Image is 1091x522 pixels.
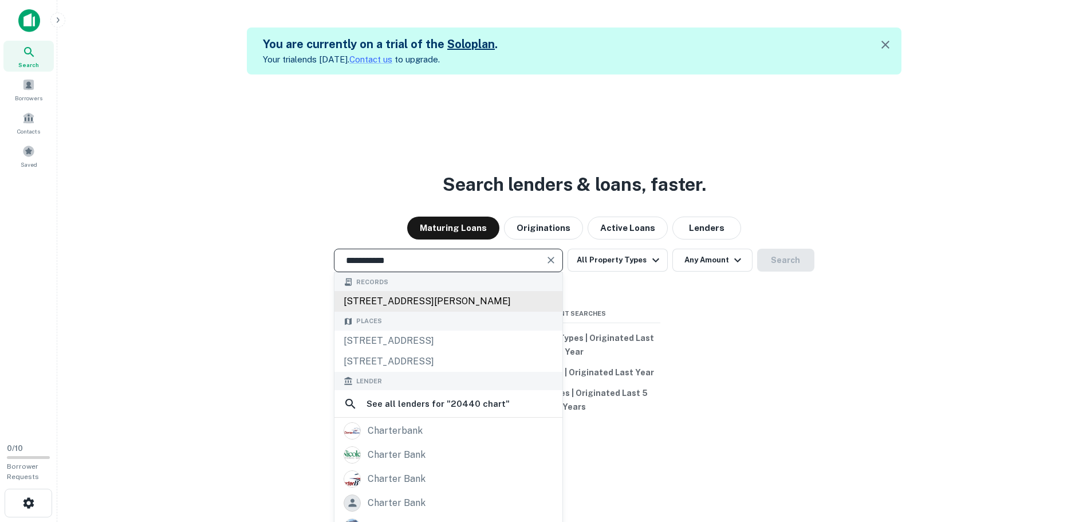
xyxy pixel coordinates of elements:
[356,376,382,386] span: Lender
[18,9,40,32] img: capitalize-icon.png
[489,328,660,362] button: Hospitality | All Types | Originated Last Year
[334,331,562,351] div: [STREET_ADDRESS]
[672,249,753,272] button: Any Amount
[489,362,660,383] button: Retail | All Types | Originated Last Year
[334,351,562,372] div: [STREET_ADDRESS]
[672,217,741,240] button: Lenders
[334,443,562,467] a: charter bank
[344,447,360,463] img: picture
[1034,430,1091,485] iframe: Chat Widget
[368,422,423,439] div: charterbank
[3,74,54,105] a: Borrowers
[356,277,388,287] span: Records
[356,316,382,326] span: Places
[18,60,39,69] span: Search
[504,217,583,240] button: Originations
[21,160,37,169] span: Saved
[568,249,667,272] button: All Property Types
[368,494,426,512] div: charter bank
[367,397,510,411] h6: See all lenders for " 20440 chart "
[334,491,562,515] a: charter bank
[15,93,42,103] span: Borrowers
[3,107,54,138] a: Contacts
[407,217,499,240] button: Maturing Loans
[263,53,498,66] p: Your trial ends [DATE]. to upgrade.
[263,36,498,53] h5: You are currently on a trial of the .
[588,217,668,240] button: Active Loans
[7,444,23,453] span: 0 / 10
[344,471,360,487] img: picture
[489,383,660,417] button: Retail | All Types | Originated Last 5 Years
[334,291,562,312] div: [STREET_ADDRESS][PERSON_NAME]
[368,446,426,464] div: charter bank
[3,41,54,72] a: Search
[3,140,54,171] a: Saved
[489,309,660,319] span: Recent Searches
[7,462,39,481] span: Borrower Requests
[443,171,706,198] h3: Search lenders & loans, faster.
[344,423,360,439] img: picture
[334,419,562,443] a: charterbank
[349,54,392,64] a: Contact us
[447,37,495,51] a: Soloplan
[368,470,426,488] div: charter bank
[543,252,559,268] button: Clear
[334,467,562,491] a: charter bank
[17,127,40,136] span: Contacts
